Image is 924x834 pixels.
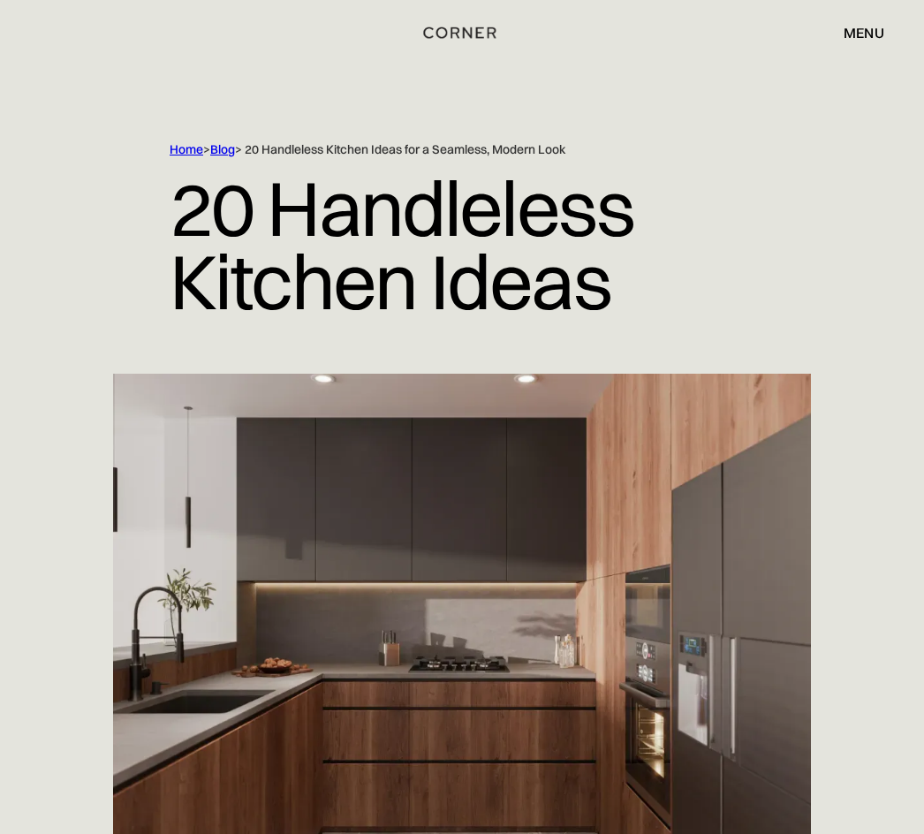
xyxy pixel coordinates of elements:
[826,18,884,48] div: menu
[399,21,525,44] a: home
[170,141,754,158] div: > > 20 Handleless Kitchen Ideas for a Seamless, Modern Look
[210,141,235,157] a: Blog
[170,141,203,157] a: Home
[844,26,884,40] div: menu
[170,158,754,331] h1: 20 Handleless Kitchen Ideas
